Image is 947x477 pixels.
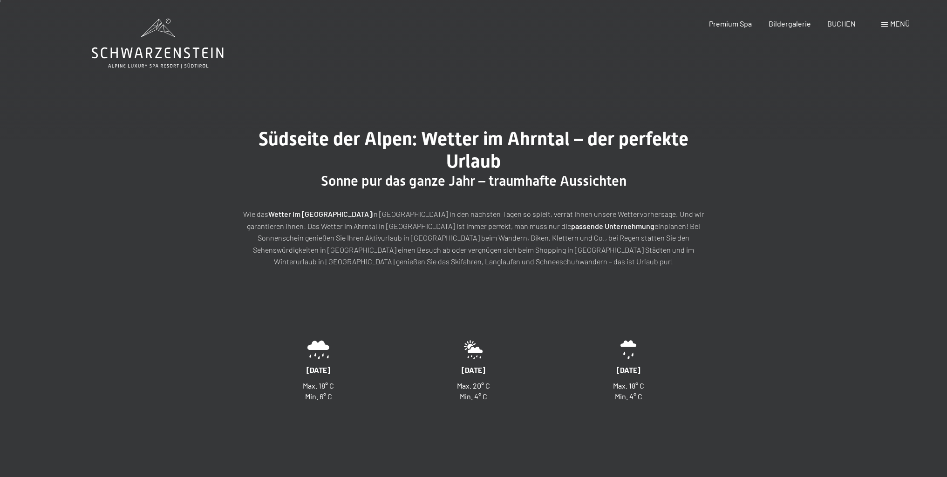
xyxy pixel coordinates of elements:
[615,392,642,401] span: Min. 4° C
[460,392,487,401] span: Min. 4° C
[571,222,654,230] strong: passende Unternehmung
[268,209,372,218] strong: Wetter im [GEOGRAPHIC_DATA]
[709,19,752,28] a: Premium Spa
[890,19,910,28] span: Menü
[827,19,856,28] a: BUCHEN
[321,173,627,189] span: Sonne pur das ganze Jahr – traumhafte Aussichten
[241,208,707,268] p: Wie das in [GEOGRAPHIC_DATA] in den nächsten Tagen so spielt, verrät Ihnen unsere Wettervorhersag...
[617,365,640,374] span: [DATE]
[613,381,644,390] span: Max. 18° C
[303,381,334,390] span: Max. 18° C
[462,365,485,374] span: [DATE]
[769,19,811,28] a: Bildergalerie
[307,365,330,374] span: [DATE]
[457,381,490,390] span: Max. 20° C
[259,128,688,172] span: Südseite der Alpen: Wetter im Ahrntal – der perfekte Urlaub
[305,392,332,401] span: Min. 6° C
